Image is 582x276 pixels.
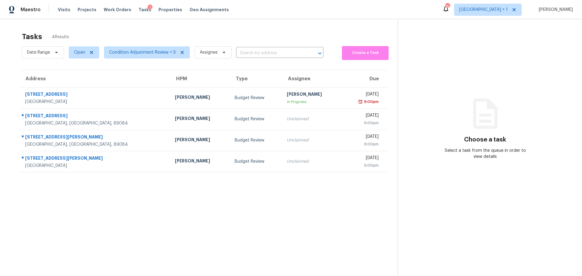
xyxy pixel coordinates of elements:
[159,7,182,13] span: Properties
[346,141,379,147] div: 9:00pm
[175,137,225,144] div: [PERSON_NAME]
[74,49,85,55] span: Open
[464,137,506,143] h3: Choose a task
[109,49,176,55] span: Condition Adjustment Review + 5
[358,99,363,105] img: Overdue Alarm Icon
[235,116,277,122] div: Budget Review
[175,158,225,165] div: [PERSON_NAME]
[459,7,508,13] span: [GEOGRAPHIC_DATA] + 1
[236,48,306,58] input: Search by address
[22,34,42,40] h2: Tasks
[78,7,96,13] span: Projects
[235,95,277,101] div: Budget Review
[235,158,277,165] div: Budget Review
[25,163,165,169] div: [GEOGRAPHIC_DATA]
[536,7,573,13] span: [PERSON_NAME]
[230,70,282,87] th: Type
[235,137,277,143] div: Budget Review
[346,112,379,120] div: [DATE]
[175,115,225,123] div: [PERSON_NAME]
[345,49,386,56] span: Create a Task
[282,70,342,87] th: Assignee
[58,7,70,13] span: Visits
[445,4,450,10] div: 15
[27,49,50,55] span: Date Range
[287,91,337,99] div: [PERSON_NAME]
[346,155,379,162] div: [DATE]
[200,49,218,55] span: Assignee
[21,7,41,13] span: Maestro
[316,49,324,58] button: Open
[25,141,165,148] div: [GEOGRAPHIC_DATA], [GEOGRAPHIC_DATA], 89084
[189,7,229,13] span: Geo Assignments
[287,99,337,105] div: In Progress
[170,70,230,87] th: HPM
[52,34,69,40] span: 4 Results
[363,99,379,105] div: 9:00pm
[19,70,170,87] th: Address
[442,148,529,160] div: Select a task from the queue in order to view details
[346,91,379,99] div: [DATE]
[346,162,379,168] div: 9:00pm
[25,91,165,99] div: [STREET_ADDRESS]
[139,8,151,12] span: Tasks
[287,116,337,122] div: Unclaimed
[287,158,337,165] div: Unclaimed
[104,7,131,13] span: Work Orders
[25,99,165,105] div: [GEOGRAPHIC_DATA]
[25,134,165,141] div: [STREET_ADDRESS][PERSON_NAME]
[287,137,337,143] div: Unclaimed
[342,46,389,60] button: Create a Task
[25,120,165,126] div: [GEOGRAPHIC_DATA], [GEOGRAPHIC_DATA], 89084
[148,5,152,11] div: 1
[25,113,165,120] div: [STREET_ADDRESS]
[346,134,379,141] div: [DATE]
[25,155,165,163] div: [STREET_ADDRESS][PERSON_NAME]
[346,120,379,126] div: 9:00pm
[342,70,388,87] th: Due
[175,94,225,102] div: [PERSON_NAME]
